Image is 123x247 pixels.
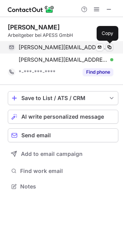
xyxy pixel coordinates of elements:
[19,56,107,63] span: [PERSON_NAME][EMAIL_ADDRESS][DOMAIN_NAME]
[20,168,115,174] span: Find work email
[21,132,51,138] span: Send email
[8,166,118,176] button: Find work email
[8,32,118,39] div: Arbeitgeber bei APESS GmbH
[8,147,118,161] button: Add to email campaign
[8,23,60,31] div: [PERSON_NAME]
[8,181,118,192] button: Notes
[8,128,118,142] button: Send email
[83,68,113,76] button: Reveal Button
[8,5,54,14] img: ContactOut v5.3.10
[21,151,83,157] span: Add to email campaign
[19,44,107,51] span: [PERSON_NAME][EMAIL_ADDRESS][DOMAIN_NAME]
[8,91,118,105] button: save-profile-one-click
[21,114,104,120] span: AI write personalized message
[21,95,105,101] div: Save to List / ATS / CRM
[8,110,118,124] button: AI write personalized message
[20,183,115,190] span: Notes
